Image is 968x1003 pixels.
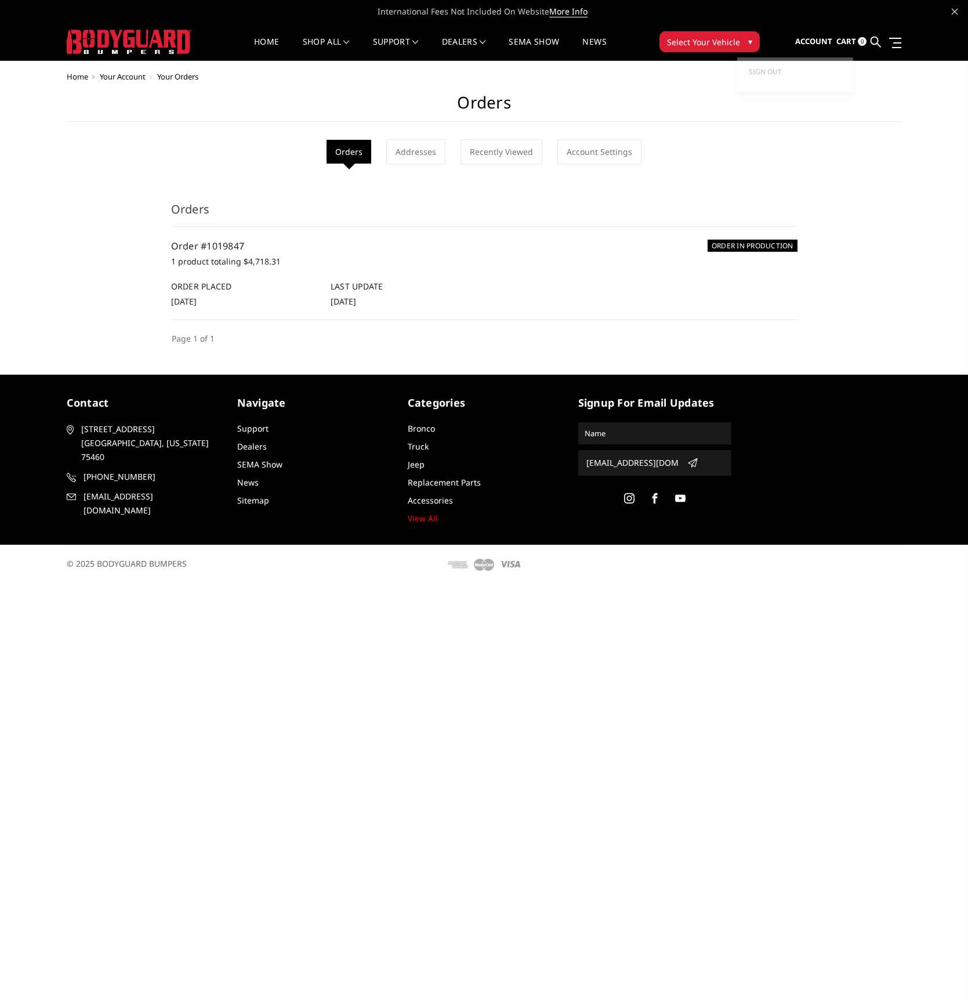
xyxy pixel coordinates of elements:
[836,36,856,46] span: Cart
[303,38,350,60] a: shop all
[67,93,902,122] h1: Orders
[557,139,641,164] a: Account Settings
[237,423,269,434] a: Support
[331,280,478,292] h6: Last Update
[254,38,279,60] a: Home
[659,31,760,52] button: Select Your Vehicle
[67,470,220,484] a: [PHONE_NUMBER]
[578,395,731,411] h5: signup for email updates
[836,26,867,57] a: Cart 0
[795,26,832,57] a: Account
[708,240,797,252] h6: ORDER IN PRODUCTION
[749,67,782,77] span: Sign out
[461,139,542,164] a: Recently Viewed
[171,296,197,307] span: [DATE]
[580,424,730,443] input: Name
[84,490,218,517] span: [EMAIL_ADDRESS][DOMAIN_NAME]
[157,71,198,82] span: Your Orders
[509,38,559,60] a: SEMA Show
[373,38,419,60] a: Support
[549,6,588,17] a: More Info
[84,470,218,484] span: [PHONE_NUMBER]
[67,71,88,82] a: Home
[237,477,259,488] a: News
[327,140,371,164] li: Orders
[67,395,220,411] h5: contact
[237,395,390,411] h5: Navigate
[171,201,797,227] h3: Orders
[237,441,267,452] a: Dealers
[100,71,146,82] a: Your Account
[442,38,486,60] a: Dealers
[408,513,438,524] a: View All
[67,30,191,54] img: BODYGUARD BUMPERS
[171,255,797,269] p: 1 product totaling $4,718.31
[67,558,187,569] span: © 2025 BODYGUARD BUMPERS
[237,459,282,470] a: SEMA Show
[171,280,318,292] h6: Order Placed
[582,38,606,60] a: News
[408,459,425,470] a: Jeep
[408,495,453,506] a: Accessories
[81,422,216,464] span: [STREET_ADDRESS] [GEOGRAPHIC_DATA], [US_STATE] 75460
[582,454,683,472] input: Email
[171,240,245,252] a: Order #1019847
[749,63,842,81] a: Sign out
[67,490,220,517] a: [EMAIL_ADDRESS][DOMAIN_NAME]
[748,35,752,48] span: ▾
[408,477,481,488] a: Replacement Parts
[795,36,832,46] span: Account
[331,296,356,307] span: [DATE]
[386,139,445,164] a: Addresses
[858,37,867,46] span: 0
[408,395,561,411] h5: Categories
[408,441,429,452] a: Truck
[171,332,215,345] li: Page 1 of 1
[237,495,269,506] a: Sitemap
[667,36,740,48] span: Select Your Vehicle
[408,423,435,434] a: Bronco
